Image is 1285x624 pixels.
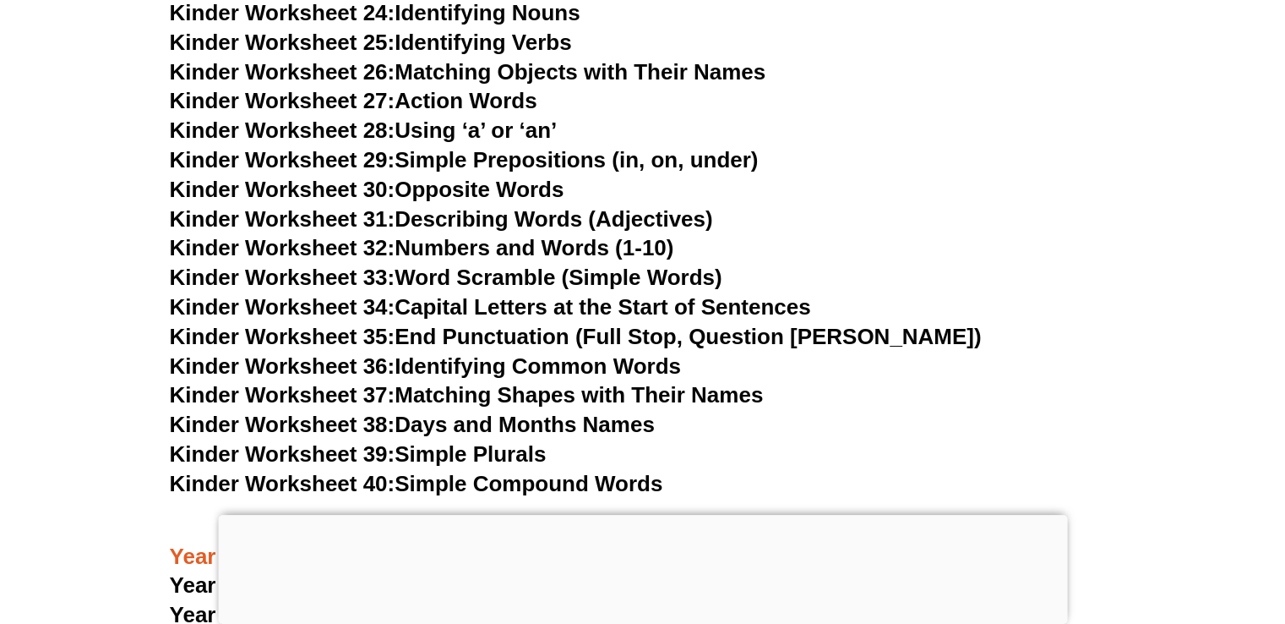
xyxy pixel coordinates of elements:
h3: Year 1 English Worksheets [170,543,1116,572]
a: Kinder Worksheet 33:Word Scramble (Simple Words) [170,265,722,290]
a: Kinder Worksheet 30:Opposite Words [170,177,564,202]
span: Kinder Worksheet 31: [170,206,395,232]
span: Kinder Worksheet 33: [170,265,395,290]
a: Kinder Worksheet 37:Matching Shapes with Their Names [170,382,764,408]
span: Kinder Worksheet 34: [170,294,395,320]
a: Year 1 Comprehension Worksheet 1: Dinosaur's diary [170,572,728,598]
a: Kinder Worksheet 32:Numbers and Words (1-10) [170,235,674,260]
span: Kinder Worksheet 28: [170,118,395,143]
span: Kinder Worksheet 25: [170,30,395,55]
a: Kinder Worksheet 39:Simple Plurals [170,441,547,467]
span: Kinder Worksheet 30: [170,177,395,202]
span: Kinder Worksheet 29: [170,147,395,172]
a: Kinder Worksheet 29:Simple Prepositions (in, on, under) [170,147,759,172]
a: Kinder Worksheet 40:Simple Compound Words [170,471,663,496]
span: Kinder Worksheet 38: [170,412,395,437]
span: Kinder Worksheet 36: [170,353,395,379]
span: Kinder Worksheet 26: [170,59,395,85]
a: Kinder Worksheet 31:Describing Words (Adjectives) [170,206,713,232]
a: Kinder Worksheet 34:Capital Letters at the Start of Sentences [170,294,811,320]
iframe: Advertisement [218,515,1067,620]
a: Kinder Worksheet 26:Matching Objects with Their Names [170,59,766,85]
span: Kinder Worksheet 40: [170,471,395,496]
a: Kinder Worksheet 25:Identifying Verbs [170,30,572,55]
iframe: Chat Widget [1004,434,1285,624]
a: Kinder Worksheet 35:End Punctuation (Full Stop, Question [PERSON_NAME]) [170,324,982,349]
a: Kinder Worksheet 28:Using ‘a’ or ‘an’ [170,118,558,143]
a: Kinder Worksheet 36:Identifying Common Words [170,353,681,379]
span: Kinder Worksheet 39: [170,441,395,467]
span: Kinder Worksheet 37: [170,382,395,408]
span: Kinder Worksheet 32: [170,235,395,260]
a: Kinder Worksheet 27:Action Words [170,88,537,113]
a: Kinder Worksheet 38:Days and Months Names [170,412,655,437]
span: Kinder Worksheet 27: [170,88,395,113]
span: Kinder Worksheet 35: [170,324,395,349]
